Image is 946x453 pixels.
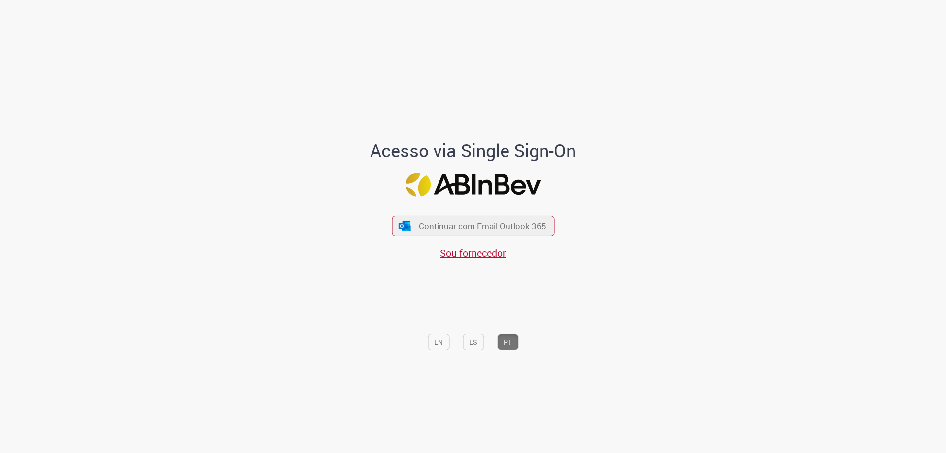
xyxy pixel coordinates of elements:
img: Logo ABInBev [405,173,541,197]
button: EN [428,334,449,350]
h1: Acesso via Single Sign-On [337,141,610,161]
span: Continuar com Email Outlook 365 [419,220,546,232]
a: Sou fornecedor [440,246,506,260]
img: ícone Azure/Microsoft 360 [398,221,412,231]
button: ES [463,334,484,350]
button: PT [497,334,518,350]
button: ícone Azure/Microsoft 360 Continuar com Email Outlook 365 [392,216,554,236]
